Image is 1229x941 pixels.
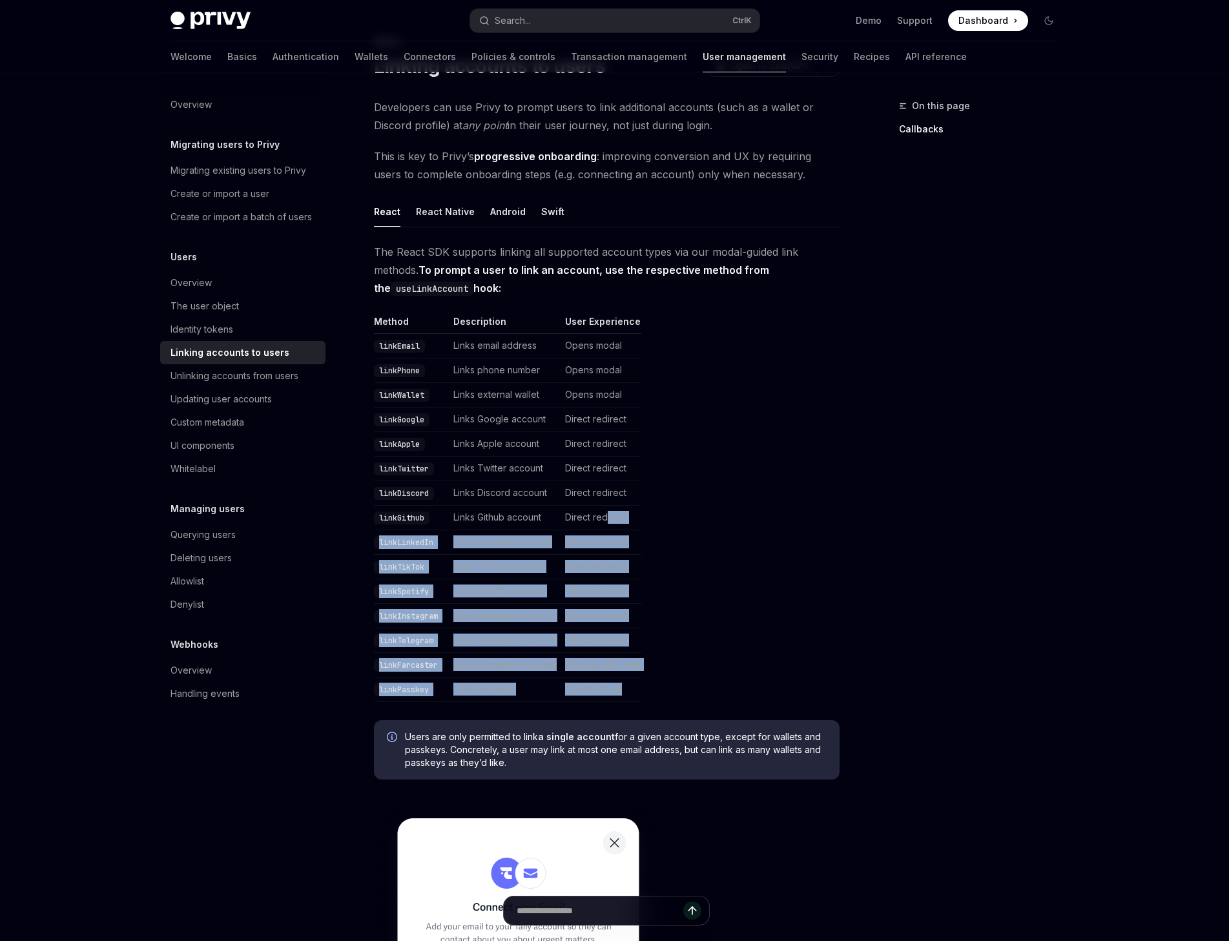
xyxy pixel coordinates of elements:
[170,12,251,30] img: dark logo
[732,16,752,26] span: Ctrl K
[170,97,212,112] div: Overview
[170,186,269,202] div: Create or import a user
[560,315,641,334] th: User Experience
[560,408,641,432] td: Direct redirect
[560,653,641,677] td: Displays QR code
[273,41,339,72] a: Authentication
[170,637,218,652] h5: Webhooks
[856,14,882,27] a: Demo
[387,732,400,745] svg: Info
[905,41,967,72] a: API reference
[448,383,560,408] td: Links external wallet
[448,358,560,383] td: Links phone number
[170,298,239,314] div: The user object
[448,315,560,334] th: Description
[374,413,429,426] code: linkGoogle
[374,264,769,295] strong: To prompt a user to link an account, use the respective method from the hook:
[405,730,827,769] span: Users are only permitted to link for a given account type, except for wallets and passkeys. Concr...
[560,677,641,702] td: Opens modal
[571,41,687,72] a: Transaction management
[374,585,434,598] code: linkSpotify
[560,530,641,555] td: Direct redirect
[170,322,233,337] div: Identity tokens
[374,315,448,334] th: Method
[170,41,212,72] a: Welcome
[160,570,325,593] a: Allowlist
[170,137,280,152] h5: Migrating users to Privy
[448,530,560,555] td: Links LinkedIn account
[560,579,641,604] td: Direct redirect
[912,98,970,114] span: On this page
[560,628,641,653] td: Direct redirect
[160,341,325,364] a: Linking accounts to users
[448,334,560,358] td: Links email address
[170,249,197,265] h5: Users
[160,593,325,616] a: Denylist
[517,896,683,925] input: Ask a question...
[374,512,429,524] code: linkGithub
[448,506,560,530] td: Links Github account
[490,196,526,227] button: Android
[560,334,641,358] td: Opens modal
[170,686,240,701] div: Handling events
[170,275,212,291] div: Overview
[448,555,560,579] td: Links TikTok account
[160,295,325,318] a: The user object
[160,659,325,682] a: Overview
[374,487,434,500] code: linkDiscord
[374,683,434,696] code: linkPasskey
[448,432,560,457] td: Links Apple account
[374,462,434,475] code: linkTwitter
[448,408,560,432] td: Links Google account
[160,411,325,434] a: Custom metadata
[170,501,245,517] h5: Managing users
[897,14,933,27] a: Support
[560,432,641,457] td: Direct redirect
[170,391,272,407] div: Updating user accounts
[160,93,325,116] a: Overview
[170,438,234,453] div: UI components
[541,196,564,227] button: Swift
[899,119,1069,140] a: Callbacks
[495,13,531,28] div: Search...
[560,481,641,506] td: Direct redirect
[160,318,325,341] a: Identity tokens
[170,574,204,589] div: Allowlist
[958,14,1008,27] span: Dashboard
[170,209,312,225] div: Create or import a batch of users
[448,481,560,506] td: Links Discord account
[374,243,840,297] span: The React SDK supports linking all supported account types via our modal-guided link methods.
[160,388,325,411] a: Updating user accounts
[160,434,325,457] a: UI components
[560,457,641,481] td: Direct redirect
[948,10,1028,31] a: Dashboard
[448,653,560,677] td: Links Farcaster account
[683,902,701,920] button: Send message
[170,368,298,384] div: Unlinking accounts from users
[471,41,555,72] a: Policies & controls
[391,282,473,296] code: useLinkAccount
[160,159,325,182] a: Migrating existing users to Privy
[374,634,439,647] code: linkTelegram
[538,731,615,742] strong: a single account
[160,546,325,570] a: Deleting users
[160,205,325,229] a: Create or import a batch of users
[474,150,597,163] strong: progressive onboarding
[374,389,429,402] code: linkWallet
[374,340,425,353] code: linkEmail
[560,383,641,408] td: Opens modal
[170,345,289,360] div: Linking accounts to users
[160,682,325,705] a: Handling events
[374,610,443,623] code: linkInstagram
[374,98,840,134] span: Developers can use Privy to prompt users to link additional accounts (such as a wallet or Discord...
[170,163,306,178] div: Migrating existing users to Privy
[703,41,786,72] a: User management
[160,182,325,205] a: Create or import a user
[374,659,443,672] code: linkFarcaster
[160,271,325,295] a: Overview
[374,364,425,377] code: linkPhone
[374,147,840,183] span: This is key to Privy’s : improving conversion and UX by requiring users to complete onboarding st...
[448,604,560,628] td: Links Instagram account
[560,506,641,530] td: Direct redirect
[854,41,890,72] a: Recipes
